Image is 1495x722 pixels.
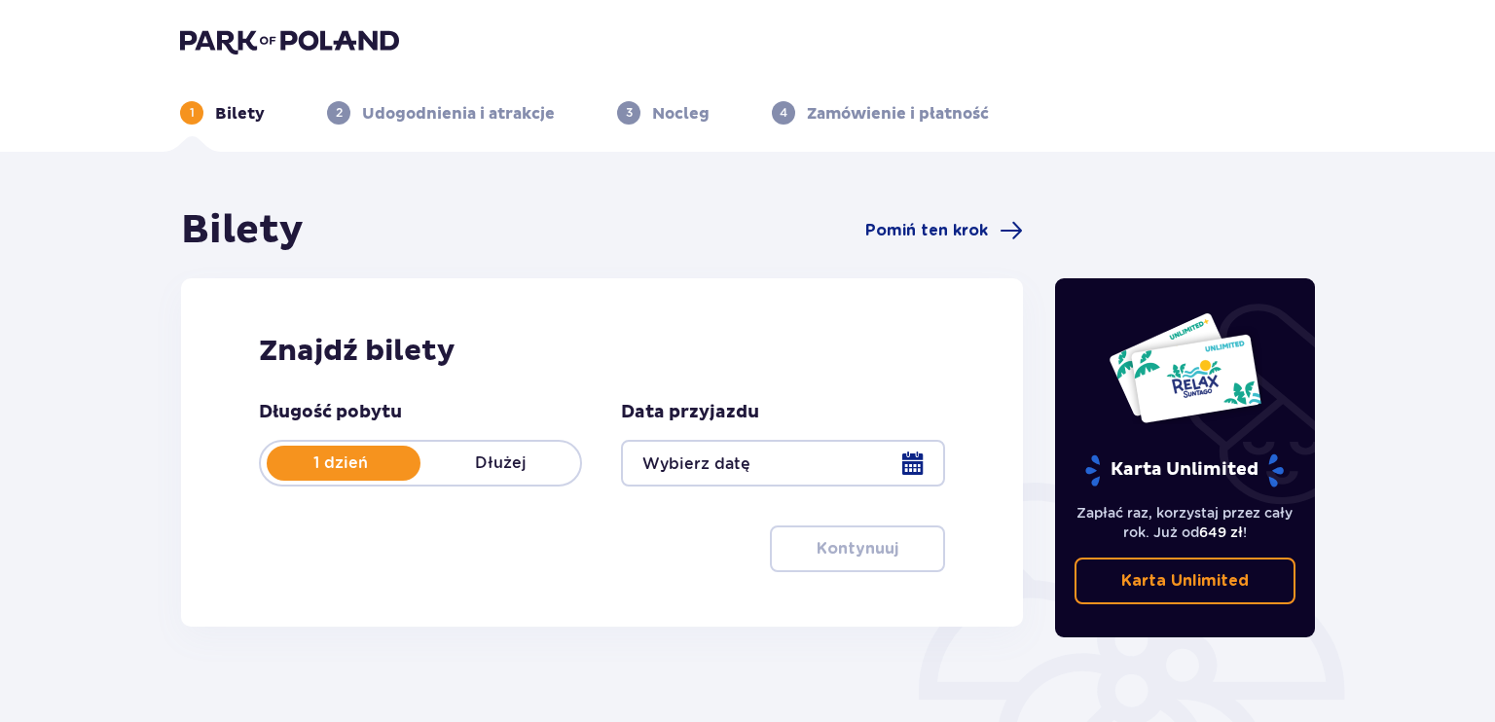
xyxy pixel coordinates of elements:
a: Pomiń ten krok [865,219,1023,242]
p: Udogodnienia i atrakcje [362,103,555,125]
p: 3 [626,104,633,122]
span: 649 zł [1199,524,1243,540]
p: Długość pobytu [259,401,402,424]
p: Dłużej [420,452,580,474]
p: Zamówienie i płatność [807,103,989,125]
p: 2 [336,104,343,122]
button: Kontynuuj [770,525,945,572]
p: 4 [780,104,787,122]
p: Bilety [215,103,265,125]
p: 1 [190,104,195,122]
p: Karta Unlimited [1083,453,1286,487]
p: Karta Unlimited [1121,570,1249,592]
img: Park of Poland logo [180,27,399,54]
p: Nocleg [652,103,710,125]
a: Karta Unlimited [1075,558,1296,604]
p: 1 dzień [261,452,420,474]
p: Kontynuuj [817,538,898,560]
h1: Bilety [181,206,304,255]
span: Pomiń ten krok [865,220,988,241]
p: Data przyjazdu [621,401,759,424]
p: Zapłać raz, korzystaj przez cały rok. Już od ! [1075,503,1296,542]
h2: Znajdź bilety [259,333,945,370]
